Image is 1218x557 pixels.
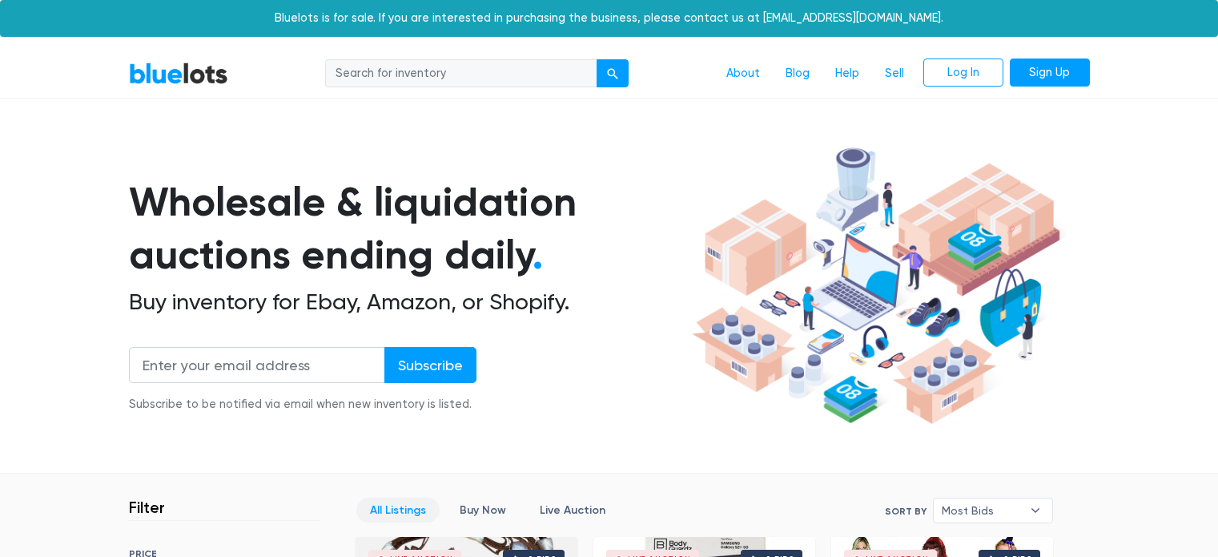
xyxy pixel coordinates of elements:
[526,498,619,523] a: Live Auction
[129,62,228,85] a: BlueLots
[356,498,440,523] a: All Listings
[885,504,927,519] label: Sort By
[773,59,822,89] a: Blog
[129,396,476,414] div: Subscribe to be notified via email when new inventory is listed.
[129,498,165,517] h3: Filter
[384,347,476,383] input: Subscribe
[822,59,872,89] a: Help
[923,59,1003,87] a: Log In
[533,231,543,279] span: .
[129,347,385,383] input: Enter your email address
[446,498,520,523] a: Buy Now
[325,59,597,88] input: Search for inventory
[129,176,686,282] h1: Wholesale & liquidation auctions ending daily
[1010,59,1090,87] a: Sign Up
[686,140,1066,432] img: hero-ee84e7d0318cb26816c560f6b4441b76977f77a177738b4e94f68c95b2b83dbb.png
[942,498,1022,523] span: Most Bids
[714,59,773,89] a: About
[129,289,686,316] h2: Buy inventory for Ebay, Amazon, or Shopify.
[872,59,917,89] a: Sell
[1019,498,1052,523] b: ▾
